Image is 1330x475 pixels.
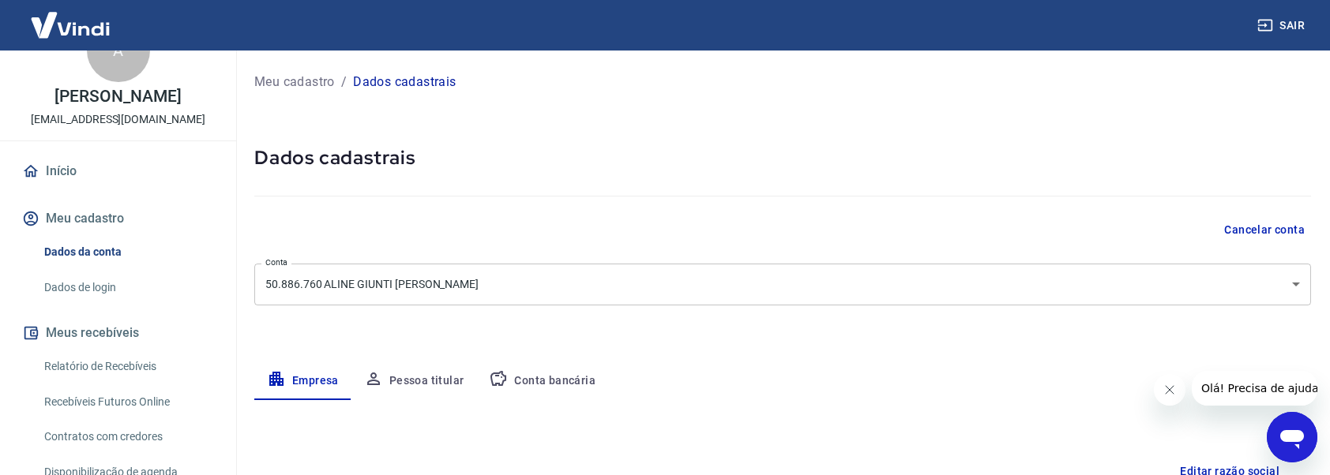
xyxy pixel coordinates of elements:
[54,88,181,105] p: [PERSON_NAME]
[1254,11,1311,40] button: Sair
[1218,215,1311,245] button: Cancelar conta
[31,111,205,128] p: [EMAIL_ADDRESS][DOMAIN_NAME]
[19,1,122,49] img: Vindi
[254,145,1311,170] h5: Dados cadastrais
[19,154,217,189] a: Início
[9,11,133,24] span: Olá! Precisa de ajuda?
[353,73,456,92] p: Dados cadastrais
[254,362,351,400] button: Empresa
[38,386,217,418] a: Recebíveis Futuros Online
[38,350,217,383] a: Relatório de Recebíveis
[341,73,347,92] p: /
[254,264,1311,305] div: 50.886.760 ALINE GIUNTI [PERSON_NAME]
[38,236,217,268] a: Dados da conta
[38,421,217,453] a: Contratos com credores
[265,256,287,268] label: Conta
[1154,374,1185,406] iframe: Fechar mensagem
[19,316,217,350] button: Meus recebíveis
[19,201,217,236] button: Meu cadastro
[476,362,608,400] button: Conta bancária
[351,362,477,400] button: Pessoa titular
[87,19,150,82] div: A
[1267,412,1317,462] iframe: Botão para abrir a janela de mensagens
[254,73,335,92] a: Meu cadastro
[38,271,217,304] a: Dados de login
[1192,371,1317,406] iframe: Mensagem da empresa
